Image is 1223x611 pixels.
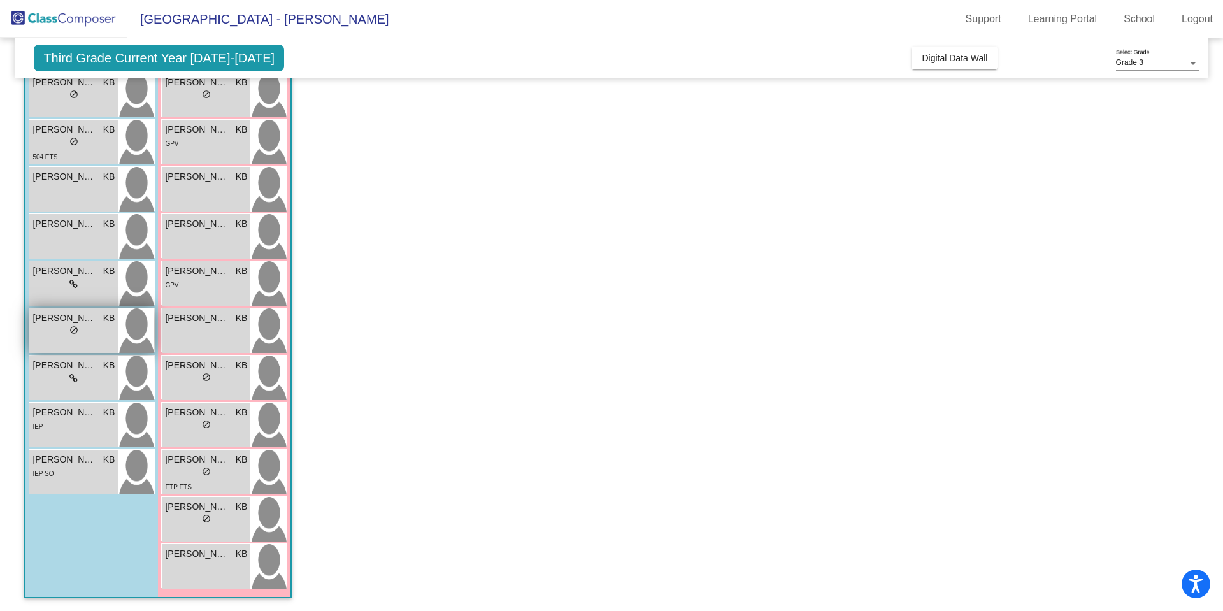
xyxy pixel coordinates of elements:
[236,264,248,278] span: KB
[1171,9,1223,29] a: Logout
[922,53,987,63] span: Digital Data Wall
[103,453,115,466] span: KB
[32,423,43,430] span: IEP
[103,359,115,372] span: KB
[236,170,248,183] span: KB
[32,217,96,231] span: [PERSON_NAME]
[103,217,115,231] span: KB
[32,406,96,419] span: [PERSON_NAME]
[165,484,192,491] span: ETP ETS
[165,123,229,136] span: [PERSON_NAME]
[69,90,78,99] span: do_not_disturb_alt
[1113,9,1165,29] a: School
[103,76,115,89] span: KB
[165,547,229,561] span: [PERSON_NAME]
[32,154,57,161] span: 504 ETS
[236,359,248,372] span: KB
[165,76,229,89] span: [PERSON_NAME]
[32,123,96,136] span: [PERSON_NAME]
[103,312,115,325] span: KB
[236,547,248,561] span: KB
[165,282,178,289] span: GPV
[1116,58,1143,67] span: Grade 3
[236,123,248,136] span: KB
[32,470,54,477] span: IEP SO
[103,264,115,278] span: KB
[202,514,211,523] span: do_not_disturb_alt
[165,500,229,514] span: [PERSON_NAME]
[127,9,389,29] span: [GEOGRAPHIC_DATA] - [PERSON_NAME]
[32,76,96,89] span: [PERSON_NAME]
[202,90,211,99] span: do_not_disturb_alt
[202,467,211,476] span: do_not_disturb_alt
[165,406,229,419] span: [PERSON_NAME]
[103,406,115,419] span: KB
[32,359,96,372] span: [PERSON_NAME]
[236,453,248,466] span: KB
[103,170,115,183] span: KB
[103,123,115,136] span: KB
[165,264,229,278] span: [PERSON_NAME]
[165,140,178,147] span: GPV
[32,312,96,325] span: [PERSON_NAME]
[202,420,211,429] span: do_not_disturb_alt
[34,45,284,71] span: Third Grade Current Year [DATE]-[DATE]
[69,326,78,334] span: do_not_disturb_alt
[165,453,229,466] span: [PERSON_NAME]
[236,217,248,231] span: KB
[165,359,229,372] span: [PERSON_NAME]
[236,500,248,514] span: KB
[236,76,248,89] span: KB
[236,406,248,419] span: KB
[32,453,96,466] span: [PERSON_NAME]
[69,137,78,146] span: do_not_disturb_alt
[912,47,998,69] button: Digital Data Wall
[165,170,229,183] span: [PERSON_NAME]
[202,373,211,382] span: do_not_disturb_alt
[955,9,1012,29] a: Support
[1018,9,1108,29] a: Learning Portal
[236,312,248,325] span: KB
[32,264,96,278] span: [PERSON_NAME]
[165,217,229,231] span: [PERSON_NAME]
[165,312,229,325] span: [PERSON_NAME]
[32,170,96,183] span: [PERSON_NAME]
